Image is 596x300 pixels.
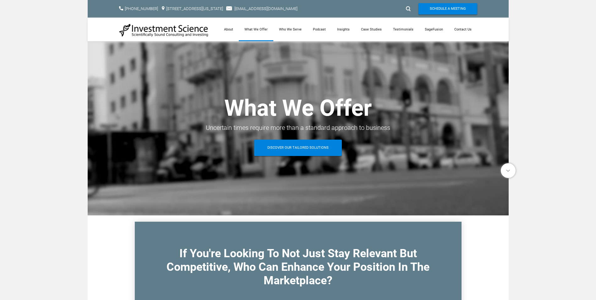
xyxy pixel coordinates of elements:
[239,18,273,41] a: What We Offer
[234,6,298,11] a: [EMAIL_ADDRESS][DOMAIN_NAME]
[119,23,209,37] img: Investment Science | NYC Consulting Services
[119,122,477,133] div: Uncertain times require more than a standard approach to business
[419,18,449,41] a: SageFusion
[430,3,466,14] span: Schedule A Meeting
[167,247,429,287] font: If You're Looking To Not Just Stay Relevant But Competitive, Who Can Enhance Your Position In The...
[254,140,342,156] a: Discover Our Tailored Solutions
[224,95,372,121] strong: What We Offer
[331,18,355,41] a: Insights
[166,6,223,11] a: [STREET_ADDRESS][US_STATE]​
[273,18,307,41] a: Who We Serve
[267,140,329,156] span: Discover Our Tailored Solutions
[418,3,477,14] a: Schedule A Meeting
[125,6,158,11] a: [PHONE_NUMBER]
[449,18,477,41] a: Contact Us
[307,18,331,41] a: Podcast
[355,18,387,41] a: Case Studies
[387,18,419,41] a: Testimonials
[218,18,239,41] a: About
